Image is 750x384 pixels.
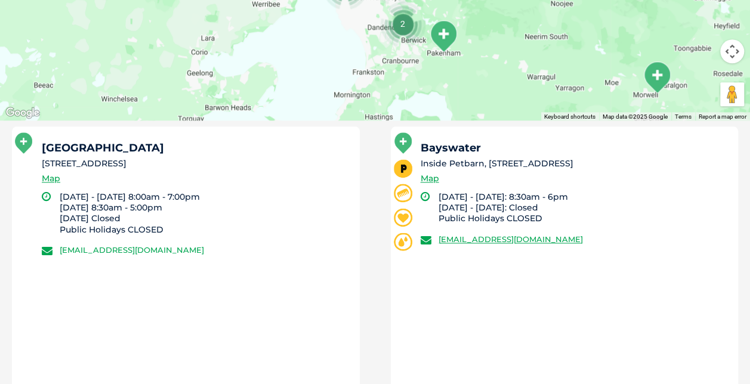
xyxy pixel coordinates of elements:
[42,143,349,153] h5: [GEOGRAPHIC_DATA]
[421,172,439,185] a: Map
[675,113,692,120] a: Terms (opens in new tab)
[720,82,744,106] button: Drag Pegman onto the map to open Street View
[428,20,458,52] div: Pakenham
[439,234,583,244] a: [EMAIL_ADDRESS][DOMAIN_NAME]
[42,157,349,170] li: [STREET_ADDRESS]
[3,105,42,120] img: Google
[380,1,425,47] div: 2
[60,191,349,235] li: [DATE] - [DATE] 8:00am - 7:00pm [DATE] 8:30am - 5:00pm [DATE] Closed Public Holidays CLOSED
[421,143,728,153] h5: Bayswater
[3,105,42,120] a: Open this area in Google Maps (opens a new window)
[699,113,746,120] a: Report a map error
[42,172,60,185] a: Map
[603,113,668,120] span: Map data ©2025 Google
[439,191,728,224] li: [DATE] - [DATE]: 8:30am - 6pm [DATE] - [DATE]: Closed ﻿Public Holidays ﻿CLOSED
[544,113,595,121] button: Keyboard shortcuts
[720,39,744,63] button: Map camera controls
[421,157,728,170] li: Inside Petbarn, [STREET_ADDRESS]
[642,61,672,94] div: Morwell
[60,245,204,255] a: [EMAIL_ADDRESS][DOMAIN_NAME]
